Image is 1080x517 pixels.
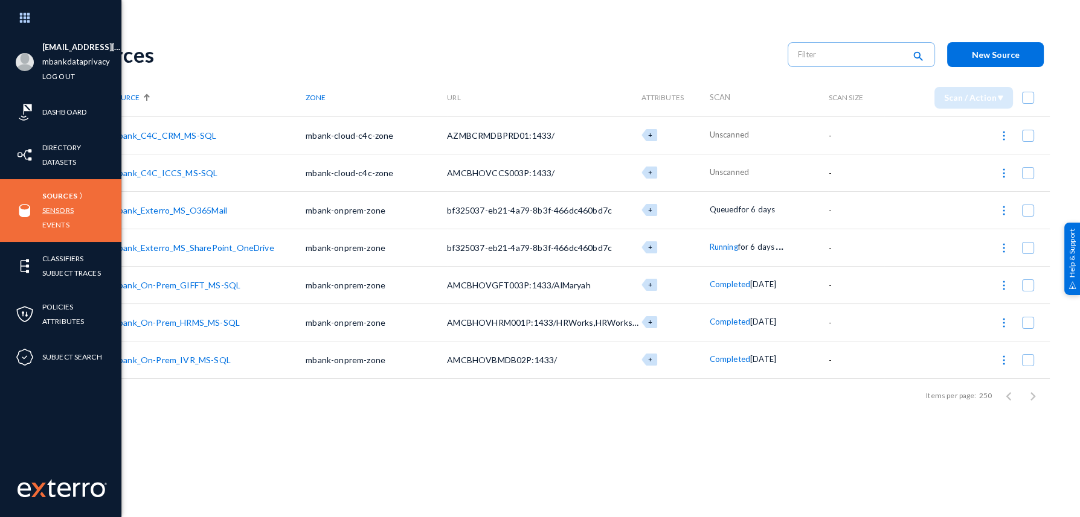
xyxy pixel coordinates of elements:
span: [DATE] [750,354,776,364]
a: Subject Traces [42,266,101,280]
span: . [776,238,778,252]
img: icon-more.svg [998,279,1010,291]
div: Items per page: [926,390,976,401]
div: 250 [979,390,992,401]
a: Attributes [42,314,84,328]
button: Next page [1021,384,1045,408]
img: icon-more.svg [998,354,1010,366]
td: mbank-onprem-zone [306,191,447,229]
a: Classifiers [42,252,83,265]
span: [DATE] [750,317,776,326]
span: Queued [710,205,739,214]
img: icon-inventory.svg [16,146,34,164]
a: Subject Search [42,350,102,364]
a: Mbank_Exterro_MS_SharePoint_OneDrive [111,243,274,253]
span: AZMBCRMDBPRD01:1433/ [447,130,554,141]
td: - [828,154,884,191]
td: - [828,116,884,154]
button: New Source [947,42,1044,67]
img: blank-profile-picture.png [16,53,34,71]
img: icon-elements.svg [16,257,34,275]
div: Help & Support [1064,222,1080,294]
span: Attributes [641,93,684,102]
span: + [648,131,652,139]
span: for 6 days [738,242,775,252]
span: Completed [710,317,750,326]
a: Mbank_C4C_CRM_MS-SQL [111,130,216,141]
div: Source [111,93,306,102]
span: AMCBHOVBMDB02P:1433/ [447,355,557,365]
span: Running [710,242,738,252]
td: - [828,229,884,266]
span: Completed [710,279,750,289]
input: Filter [798,45,904,63]
a: Datasets [42,155,76,169]
a: Mbank_On-Prem_GIFFT_MS-SQL [111,280,240,290]
td: - [828,191,884,229]
a: Mbank_C4C_ICCS_MS-SQL [111,168,217,178]
span: Unscanned [710,130,749,139]
td: mbank-onprem-zone [306,266,447,303]
img: icon-sources.svg [16,201,34,220]
div: Sources [80,42,776,67]
img: icon-policies.svg [16,305,34,323]
img: icon-more.svg [998,242,1010,254]
img: icon-more.svg [998,205,1010,217]
span: Completed [710,354,750,364]
a: Events [42,218,69,232]
span: [DATE] [750,279,776,289]
span: . [778,238,780,252]
td: - [828,303,884,341]
td: mbank-cloud-c4c-zone [306,116,447,154]
span: Zone [306,93,326,102]
li: [EMAIL_ADDRESS][DOMAIN_NAME] [42,40,121,55]
button: Previous page [997,384,1021,408]
span: AMCBHOVCCS003P:1433/ [447,168,554,178]
span: bf325037-eb21-4a79-8b3f-466dc460bd7c [447,205,612,215]
span: + [648,355,652,363]
a: Dashboard [42,105,86,119]
td: mbank-onprem-zone [306,303,447,341]
img: exterro-work-mark.svg [18,479,107,497]
img: icon-more.svg [998,130,1010,142]
span: . [781,238,783,252]
span: + [648,281,652,288]
img: icon-risk-sonar.svg [16,103,34,121]
span: bf325037-eb21-4a79-8b3f-466dc460bd7c [447,243,612,253]
span: + [648,318,652,326]
a: Directory [42,141,81,154]
td: mbank-onprem-zone [306,341,447,378]
td: mbank-cloud-c4c-zone [306,154,447,191]
a: Policies [42,300,73,314]
span: Scan Size [828,93,863,102]
a: Log out [42,69,75,83]
span: + [648,206,652,214]
a: Sources [42,189,77,203]
img: icon-more.svg [998,167,1010,179]
span: for 6 days [738,205,775,214]
span: AMCBHOVGFT003P:1433/AlMaryah [447,280,590,290]
mat-icon: search [911,49,925,65]
a: Mbank_Exterro_MS_O365Mail [111,205,227,215]
span: Scan [710,92,731,102]
a: mbankdataprivacy [42,55,110,69]
img: exterro-logo.svg [31,483,46,497]
a: Mbank_On-Prem_IVR_MS-SQL [111,355,231,365]
span: New Source [972,49,1020,60]
td: mbank-onprem-zone [306,229,447,266]
td: - [828,266,884,303]
span: + [648,243,652,251]
img: icon-more.svg [998,317,1010,329]
img: help_support.svg [1069,281,1076,289]
img: icon-compliance.svg [16,348,34,366]
div: Zone [306,93,447,102]
span: Source [111,93,140,102]
span: URL [447,93,460,102]
img: app launcher [7,5,43,31]
span: + [648,168,652,176]
a: Mbank_On-Prem_HRMS_MS-SQL [111,317,240,328]
td: - [828,341,884,378]
span: AMCBHOVHRM001P:1433/HRWorks,HRWorksPlus [447,317,649,328]
a: Sensors [42,203,74,217]
span: Unscanned [710,167,749,177]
